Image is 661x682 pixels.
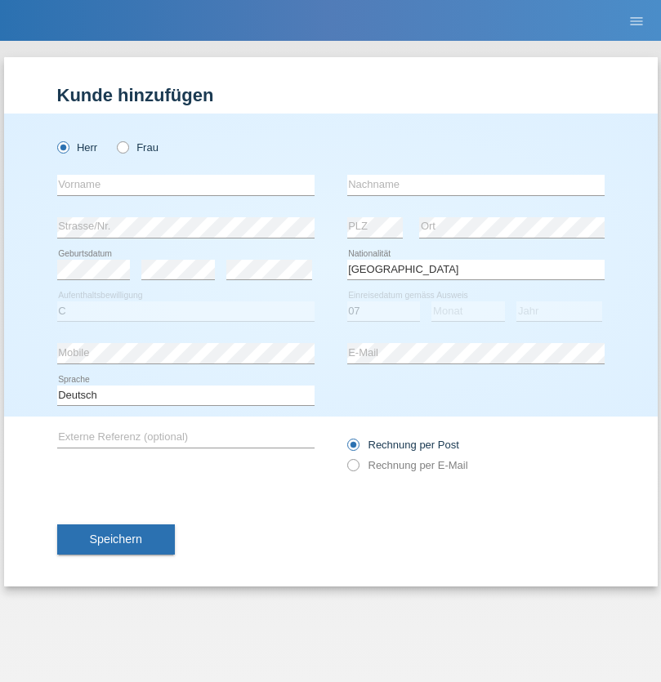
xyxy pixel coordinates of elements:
[347,459,358,479] input: Rechnung per E-Mail
[347,459,468,471] label: Rechnung per E-Mail
[57,524,175,555] button: Speichern
[117,141,127,152] input: Frau
[628,13,645,29] i: menu
[347,439,459,451] label: Rechnung per Post
[347,439,358,459] input: Rechnung per Post
[57,141,68,152] input: Herr
[57,85,605,105] h1: Kunde hinzufügen
[90,533,142,546] span: Speichern
[57,141,98,154] label: Herr
[117,141,159,154] label: Frau
[620,16,653,25] a: menu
